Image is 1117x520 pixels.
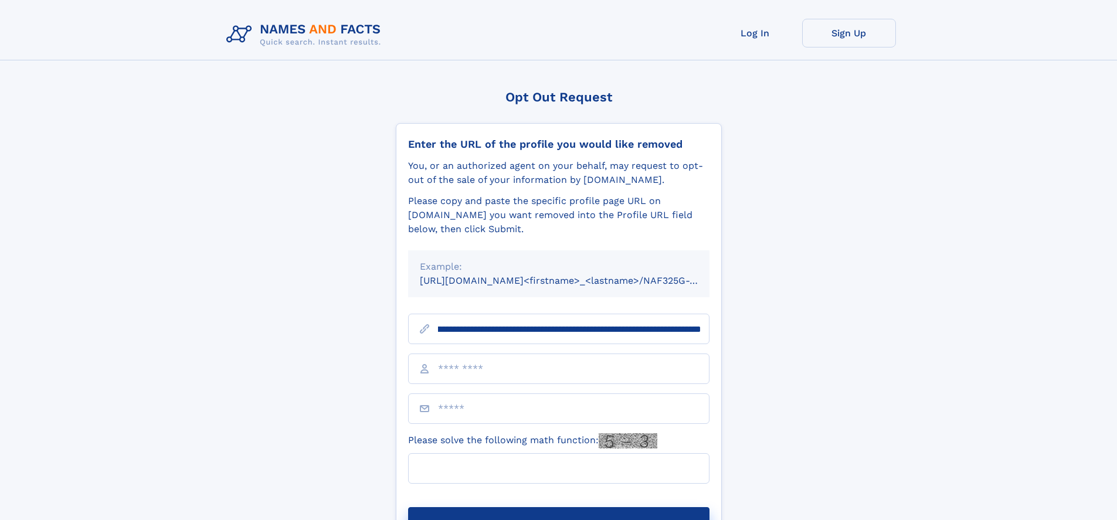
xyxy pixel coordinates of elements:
[802,19,896,47] a: Sign Up
[708,19,802,47] a: Log In
[420,260,698,274] div: Example:
[222,19,391,50] img: Logo Names and Facts
[408,194,709,236] div: Please copy and paste the specific profile page URL on [DOMAIN_NAME] you want removed into the Pr...
[408,138,709,151] div: Enter the URL of the profile you would like removed
[420,275,732,286] small: [URL][DOMAIN_NAME]<firstname>_<lastname>/NAF325G-xxxxxxxx
[408,159,709,187] div: You, or an authorized agent on your behalf, may request to opt-out of the sale of your informatio...
[408,433,657,448] label: Please solve the following math function:
[396,90,722,104] div: Opt Out Request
